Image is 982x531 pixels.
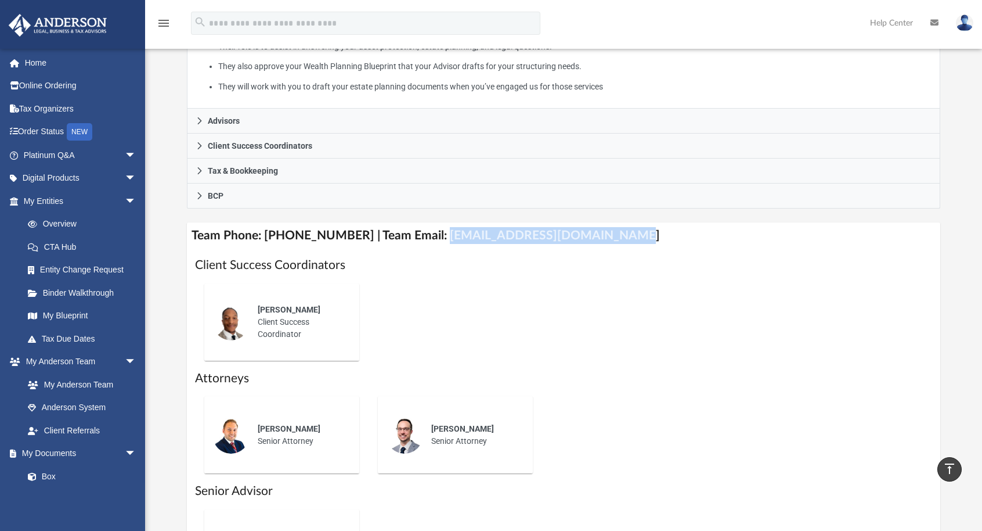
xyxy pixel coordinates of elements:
a: Advisors [187,109,940,134]
h1: Senior Advisor [195,483,932,500]
h1: Client Success Coordinators [195,257,932,274]
div: Client Success Coordinator [250,296,351,349]
a: Binder Walkthrough [16,281,154,304]
img: User Pic [956,15,973,31]
li: They also approve your Wealth Planning Blueprint that your Advisor drafts for your structuring ne... [218,59,932,74]
a: Online Ordering [8,74,154,98]
a: My Anderson Teamarrow_drop_down [8,350,148,374]
span: Advisors [208,117,240,125]
span: arrow_drop_down [125,167,148,191]
div: NEW [67,123,92,141]
span: [PERSON_NAME] [258,305,320,314]
a: Order StatusNEW [8,120,154,144]
a: My Blueprint [16,304,148,328]
a: Anderson System [16,396,148,419]
img: thumbnail [386,417,423,454]
li: They will work with you to draft your estate planning documents when you’ve engaged us for those ... [218,80,932,94]
a: Tax Organizers [8,97,154,120]
a: Tax & Bookkeeping [187,159,940,184]
span: arrow_drop_down [125,350,148,374]
h1: Attorneys [195,370,932,387]
div: Senior Attorney [250,415,351,455]
a: Tax Due Dates [16,327,154,350]
span: [PERSON_NAME] [258,424,320,433]
a: Overview [16,213,154,236]
a: Client Referrals [16,419,148,442]
a: Home [8,51,154,74]
a: My Anderson Team [16,373,142,396]
a: My Documentsarrow_drop_down [8,442,148,465]
img: thumbnail [212,303,250,340]
img: Anderson Advisors Platinum Portal [5,14,110,37]
img: thumbnail [212,417,250,454]
span: arrow_drop_down [125,189,148,213]
a: My Entitiesarrow_drop_down [8,189,154,213]
a: Client Success Coordinators [187,134,940,159]
i: menu [157,16,171,30]
h4: Team Phone: [PHONE_NUMBER] | Team Email: [EMAIL_ADDRESS][DOMAIN_NAME] [187,223,940,249]
a: Entity Change Request [16,259,154,282]
span: BCP [208,192,223,200]
a: Digital Productsarrow_drop_down [8,167,154,190]
a: Meeting Minutes [16,488,148,511]
a: BCP [187,184,940,209]
span: arrow_drop_down [125,143,148,167]
i: search [194,16,207,28]
i: vertical_align_top [943,462,956,476]
span: Tax & Bookkeeping [208,167,278,175]
span: arrow_drop_down [125,442,148,466]
span: [PERSON_NAME] [431,424,494,433]
a: menu [157,22,171,30]
div: Senior Attorney [423,415,525,455]
a: vertical_align_top [937,457,962,482]
a: Platinum Q&Aarrow_drop_down [8,143,154,167]
a: CTA Hub [16,235,154,259]
span: Client Success Coordinators [208,142,312,150]
a: Box [16,465,142,488]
